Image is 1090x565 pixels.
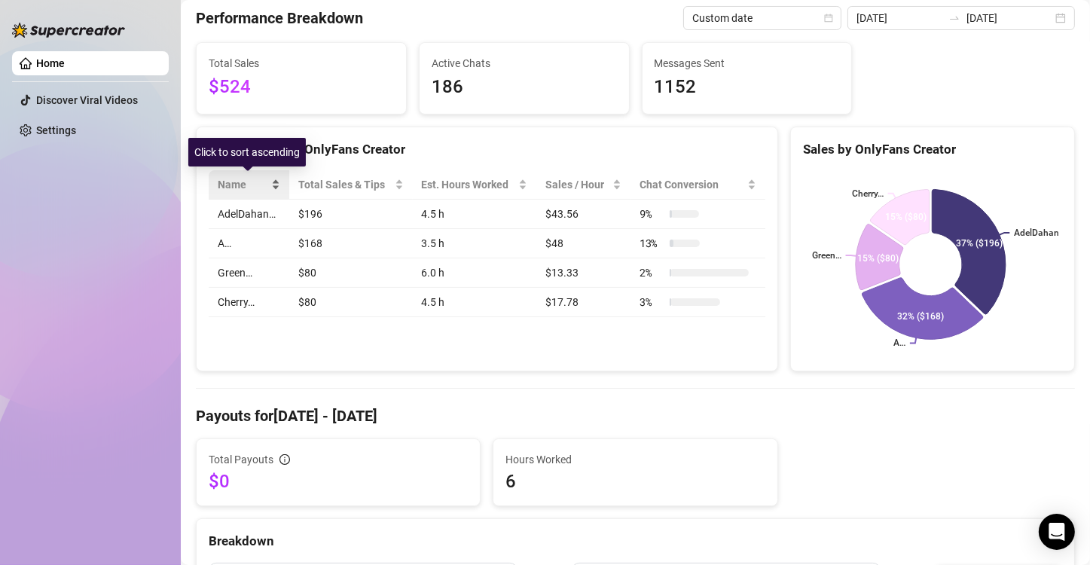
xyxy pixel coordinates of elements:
[640,235,664,252] span: 13 %
[209,73,394,102] span: $524
[536,229,630,258] td: $48
[966,10,1052,26] input: End date
[36,94,138,106] a: Discover Viral Videos
[289,200,413,229] td: $196
[209,170,289,200] th: Name
[12,23,125,38] img: logo-BBDzfeDw.svg
[209,531,1062,551] div: Breakdown
[545,176,609,193] span: Sales / Hour
[824,14,833,23] span: calendar
[209,55,394,72] span: Total Sales
[279,454,290,465] span: info-circle
[209,258,289,288] td: Green…
[893,338,905,349] text: A…
[432,73,617,102] span: 186
[218,176,268,193] span: Name
[536,170,630,200] th: Sales / Hour
[209,288,289,317] td: Cherry…
[36,57,65,69] a: Home
[1039,514,1075,550] div: Open Intercom Messenger
[630,170,765,200] th: Chat Conversion
[851,188,883,199] text: Cherry…
[856,10,942,26] input: Start date
[36,124,76,136] a: Settings
[209,451,273,468] span: Total Payouts
[505,451,765,468] span: Hours Worked
[640,206,664,222] span: 9 %
[536,200,630,229] td: $43.56
[803,139,1062,160] div: Sales by OnlyFans Creator
[289,170,413,200] th: Total Sales & Tips
[811,250,841,261] text: Green…
[413,200,537,229] td: 4.5 h
[298,176,392,193] span: Total Sales & Tips
[692,7,832,29] span: Custom date
[536,288,630,317] td: $17.78
[655,55,840,72] span: Messages Sent
[422,176,516,193] div: Est. Hours Worked
[655,73,840,102] span: 1152
[640,264,664,281] span: 2 %
[289,288,413,317] td: $80
[413,258,537,288] td: 6.0 h
[188,138,306,166] div: Click to sort ascending
[413,229,537,258] td: 3.5 h
[640,176,744,193] span: Chat Conversion
[640,294,664,310] span: 3 %
[209,139,765,160] div: Performance by OnlyFans Creator
[196,8,363,29] h4: Performance Breakdown
[209,200,289,229] td: AdelDahan…
[289,258,413,288] td: $80
[289,229,413,258] td: $168
[505,469,765,493] span: 6
[536,258,630,288] td: $13.33
[209,469,468,493] span: $0
[196,405,1075,426] h4: Payouts for [DATE] - [DATE]
[432,55,617,72] span: Active Chats
[948,12,960,24] span: swap-right
[413,288,537,317] td: 4.5 h
[948,12,960,24] span: to
[209,229,289,258] td: A…
[1014,228,1065,238] text: AdelDahan…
